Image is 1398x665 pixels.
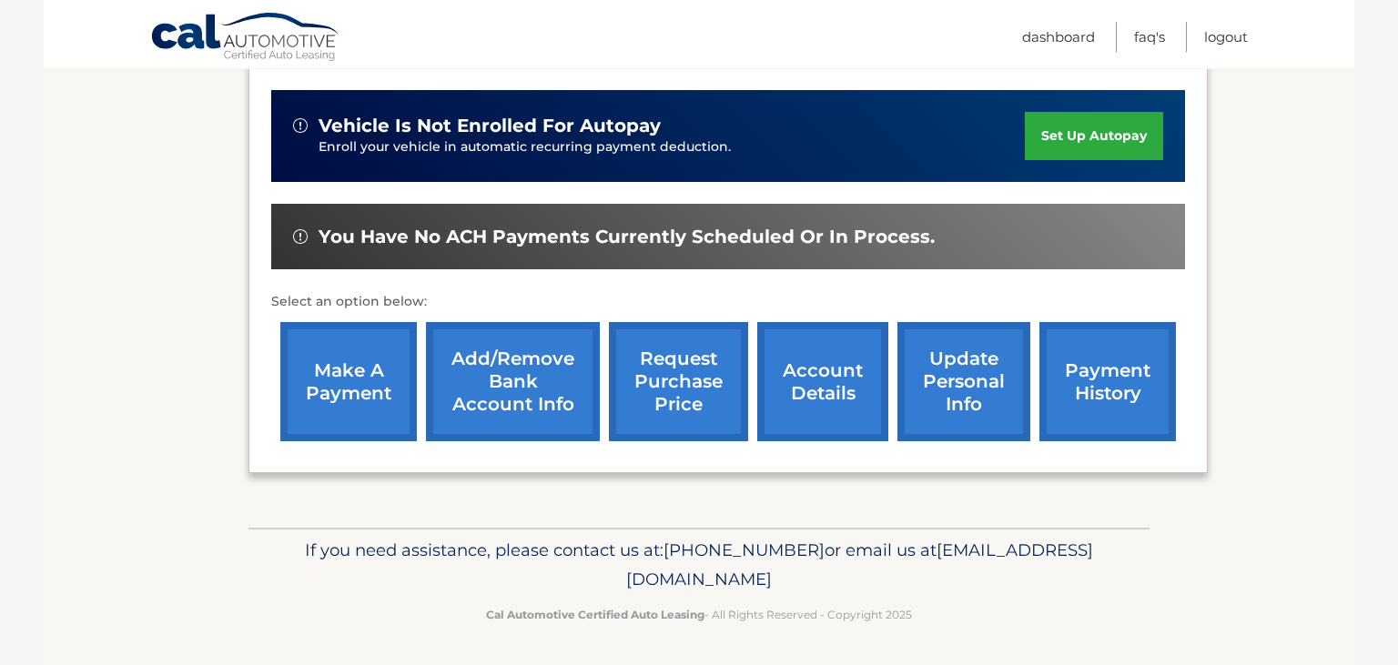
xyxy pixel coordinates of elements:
[626,539,1093,589] span: [EMAIL_ADDRESS][DOMAIN_NAME]
[150,12,341,65] a: Cal Automotive
[609,322,748,441] a: request purchase price
[293,229,308,244] img: alert-white.svg
[426,322,600,441] a: Add/Remove bank account info
[260,536,1138,594] p: If you need assistance, please contact us at: or email us at
[897,322,1030,441] a: update personal info
[280,322,417,441] a: make a payment
[1039,322,1176,441] a: payment history
[293,118,308,133] img: alert-white.svg
[664,539,825,560] span: [PHONE_NUMBER]
[1025,112,1163,160] a: set up autopay
[319,115,661,137] span: vehicle is not enrolled for autopay
[1134,22,1165,52] a: FAQ's
[319,226,935,248] span: You have no ACH payments currently scheduled or in process.
[757,322,888,441] a: account details
[271,291,1185,313] p: Select an option below:
[1204,22,1248,52] a: Logout
[319,137,1025,157] p: Enroll your vehicle in automatic recurring payment deduction.
[486,608,704,621] strong: Cal Automotive Certified Auto Leasing
[260,605,1138,624] p: - All Rights Reserved - Copyright 2025
[1022,22,1095,52] a: Dashboard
